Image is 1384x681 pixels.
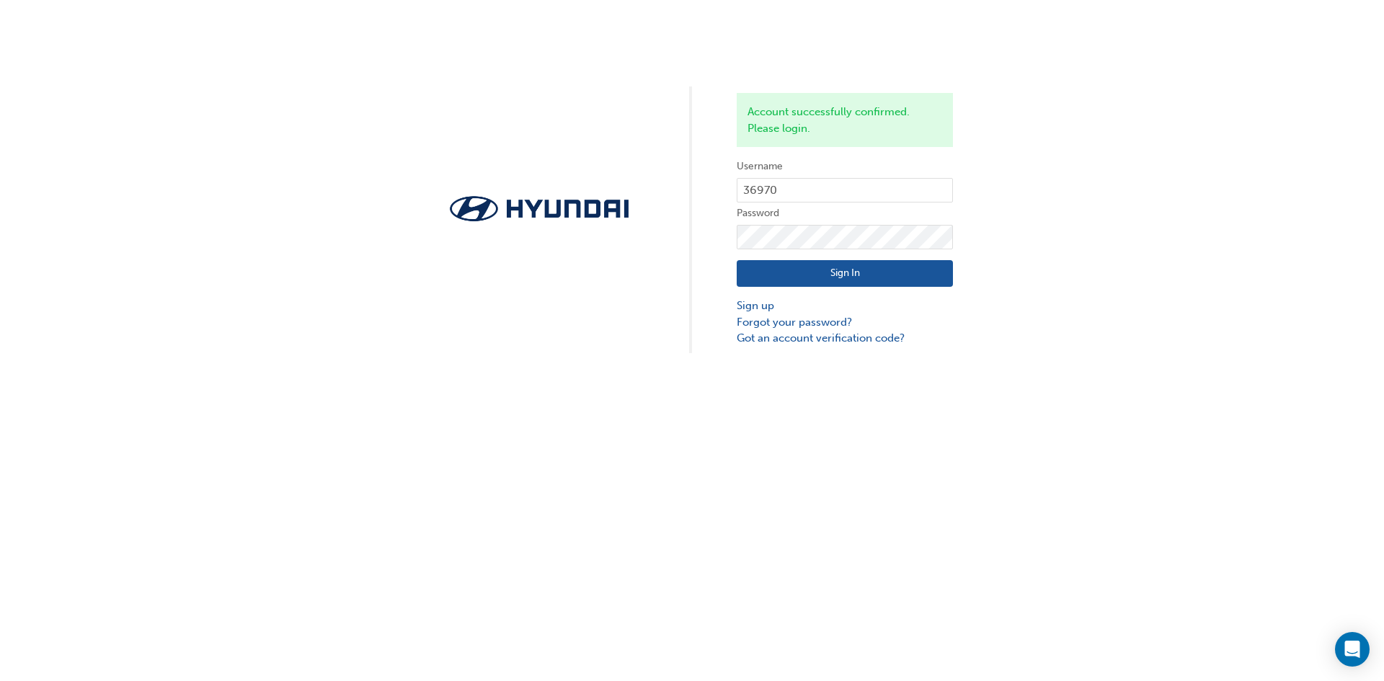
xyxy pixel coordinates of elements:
[737,205,953,222] label: Password
[737,178,953,202] input: Username
[737,314,953,331] a: Forgot your password?
[1335,632,1370,667] div: Open Intercom Messenger
[431,192,647,226] img: Trak
[737,298,953,314] a: Sign up
[737,158,953,175] label: Username
[737,93,953,147] div: Account successfully confirmed. Please login.
[737,260,953,288] button: Sign In
[737,330,953,347] a: Got an account verification code?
